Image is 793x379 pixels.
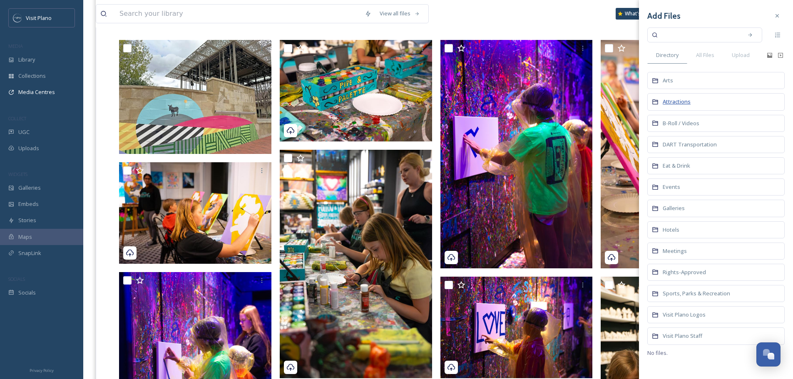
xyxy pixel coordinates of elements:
[696,51,714,59] span: All Files
[663,141,717,148] span: DART Transportation
[26,14,52,22] span: Visit Plano
[663,77,673,84] span: Arts
[18,72,46,80] span: Collections
[663,119,699,127] span: B-Roll / Videos
[280,40,432,141] img: Pipe & Palette Let's Go 2025 (11).jpg
[18,216,36,224] span: Stories
[18,184,41,192] span: Galleries
[18,128,30,136] span: UGC
[732,51,750,59] span: Upload
[440,40,593,268] img: Pipe & Palette Let's Go 2025 (5).jpg
[119,40,271,154] img: McCall Plaza (1).jpg
[18,289,36,297] span: Socials
[663,226,679,233] span: Hotels
[647,349,693,357] span: No files.
[18,233,32,241] span: Maps
[663,204,685,212] span: Galleries
[18,88,55,96] span: Media Centres
[375,5,424,22] a: View all files
[18,200,39,208] span: Embeds
[280,150,432,378] img: Pipe & Palette Let's Go 2025 (22).jpg
[8,43,23,49] span: MEDIA
[18,56,35,64] span: Library
[119,162,271,264] img: Pipe & Palette Let's Go 2025 (17).jpg
[8,171,27,177] span: WIDGETS
[663,247,687,255] span: Meetings
[663,183,680,191] span: Events
[756,342,781,367] button: Open Chat
[663,290,730,297] span: Sports, Parks & Recreation
[18,144,39,152] span: Uploads
[663,311,706,318] span: Visit Plano Logos
[601,40,753,268] img: Pipe & Palette Let's Go 2025 (15).jpg
[616,8,657,20] a: What's New
[8,115,26,121] span: COLLECT
[440,277,593,378] img: Pipe & Palette Let's Go 2025 (21).jpg
[663,162,690,169] span: Eat & Drink
[663,98,691,105] span: Attractions
[30,368,54,373] span: Privacy Policy
[13,14,22,22] img: images.jpeg
[115,5,360,23] input: Search your library
[663,332,702,339] span: Visit Plano Staff
[647,10,681,22] h3: Add Files
[663,268,706,276] span: Rights-Approved
[18,249,41,257] span: SnapLink
[30,365,54,375] a: Privacy Policy
[656,51,679,59] span: Directory
[8,276,25,282] span: SOCIALS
